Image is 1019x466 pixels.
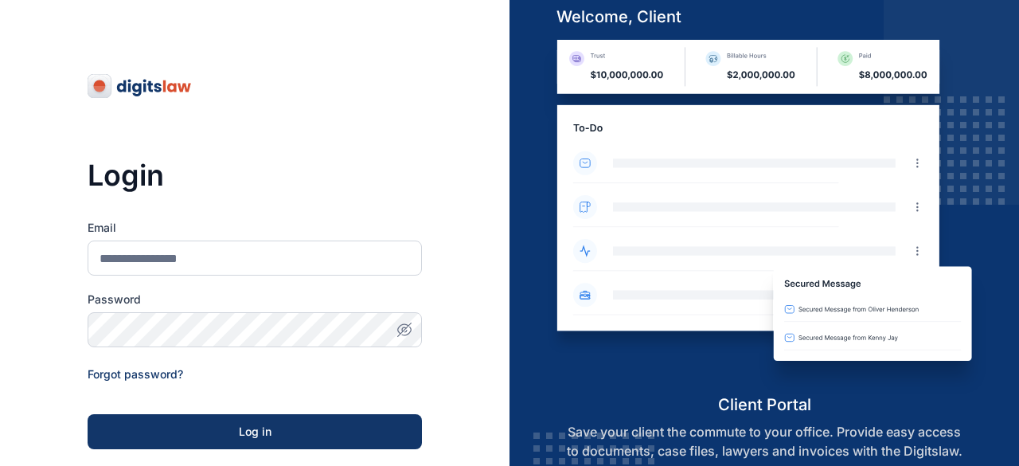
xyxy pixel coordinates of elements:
h5: welcome, client [544,6,986,28]
p: Save your client the commute to your office. Provide easy access to documents, case files, lawyer... [544,422,986,460]
div: Log in [113,424,396,440]
label: Email [88,220,422,236]
h5: client portal [544,394,986,416]
button: Log in [88,414,422,449]
img: digitslaw-logo [88,73,193,99]
img: client-portal [544,40,986,393]
label: Password [88,292,422,307]
h3: Login [88,159,422,191]
a: Forgot password? [88,367,183,381]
